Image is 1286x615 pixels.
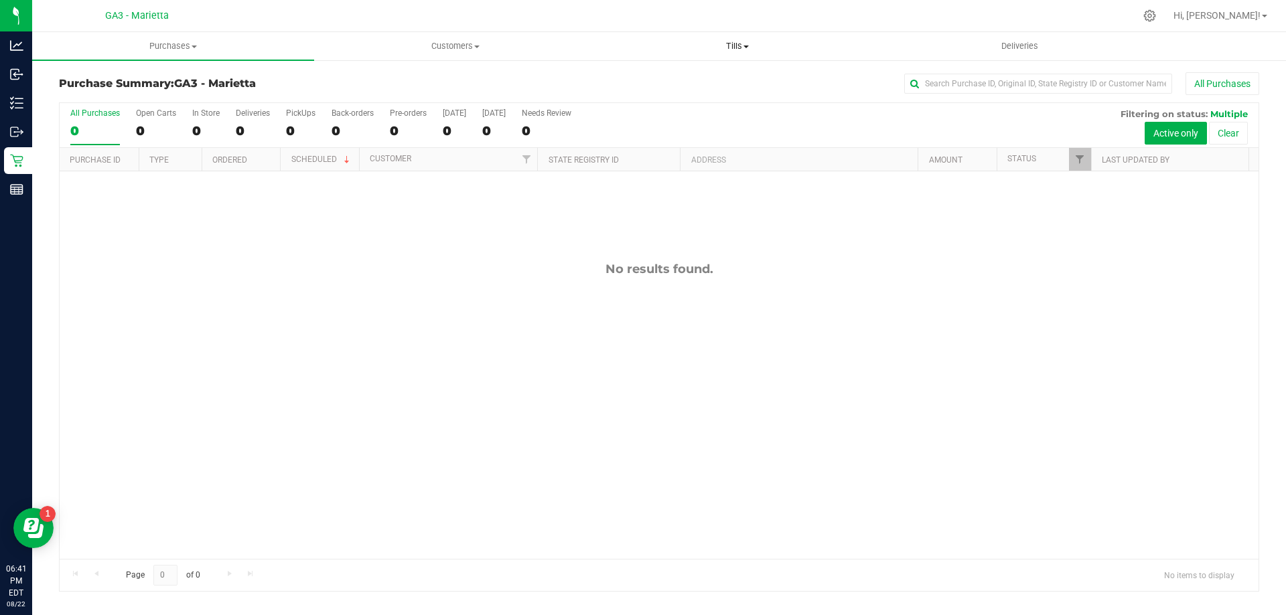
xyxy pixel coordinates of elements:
div: 0 [192,123,220,139]
span: GA3 - Marietta [174,77,256,90]
div: [DATE] [443,108,466,118]
p: 08/22 [6,599,26,609]
th: Address [680,148,918,171]
div: 0 [482,123,506,139]
a: Amount [929,155,962,165]
inline-svg: Reports [10,183,23,196]
inline-svg: Retail [10,154,23,167]
inline-svg: Inbound [10,68,23,81]
div: PickUps [286,108,315,118]
span: Deliveries [983,40,1056,52]
div: 0 [443,123,466,139]
span: Customers [315,40,595,52]
div: 0 [332,123,374,139]
span: Page of 0 [115,565,211,586]
a: Purchases [32,32,314,60]
iframe: Resource center unread badge [40,506,56,522]
span: GA3 - Marietta [105,10,169,21]
a: Filter [1069,148,1091,171]
a: Status [1007,154,1036,163]
span: Purchases [32,40,314,52]
a: Last Updated By [1102,155,1169,165]
span: Filtering on status: [1121,108,1208,119]
inline-svg: Outbound [10,125,23,139]
a: Customers [314,32,596,60]
div: Manage settings [1141,9,1158,22]
div: 0 [522,123,571,139]
div: Deliveries [236,108,270,118]
p: 06:41 PM EDT [6,563,26,599]
inline-svg: Analytics [10,39,23,52]
div: In Store [192,108,220,118]
a: Deliveries [879,32,1161,60]
div: Open Carts [136,108,176,118]
div: All Purchases [70,108,120,118]
div: 0 [286,123,315,139]
a: Scheduled [291,155,352,164]
div: Needs Review [522,108,571,118]
a: Customer [370,154,411,163]
a: Type [149,155,169,165]
span: Tills [597,40,877,52]
a: Filter [515,148,537,171]
inline-svg: Inventory [10,96,23,110]
div: No results found. [60,262,1259,276]
a: Ordered [212,155,247,165]
span: Multiple [1210,108,1248,119]
a: State Registry ID [549,155,619,165]
div: 0 [70,123,120,139]
div: 0 [136,123,176,139]
button: All Purchases [1186,72,1259,95]
button: Clear [1209,122,1248,145]
div: 0 [390,123,427,139]
h3: Purchase Summary: [59,78,459,90]
iframe: Resource center [13,508,54,548]
button: Active only [1145,122,1207,145]
div: Back-orders [332,108,374,118]
span: Hi, [PERSON_NAME]! [1173,10,1261,21]
div: Pre-orders [390,108,427,118]
span: No items to display [1153,565,1245,585]
div: 0 [236,123,270,139]
div: [DATE] [482,108,506,118]
a: Purchase ID [70,155,121,165]
input: Search Purchase ID, Original ID, State Registry ID or Customer Name... [904,74,1172,94]
a: Tills [596,32,878,60]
